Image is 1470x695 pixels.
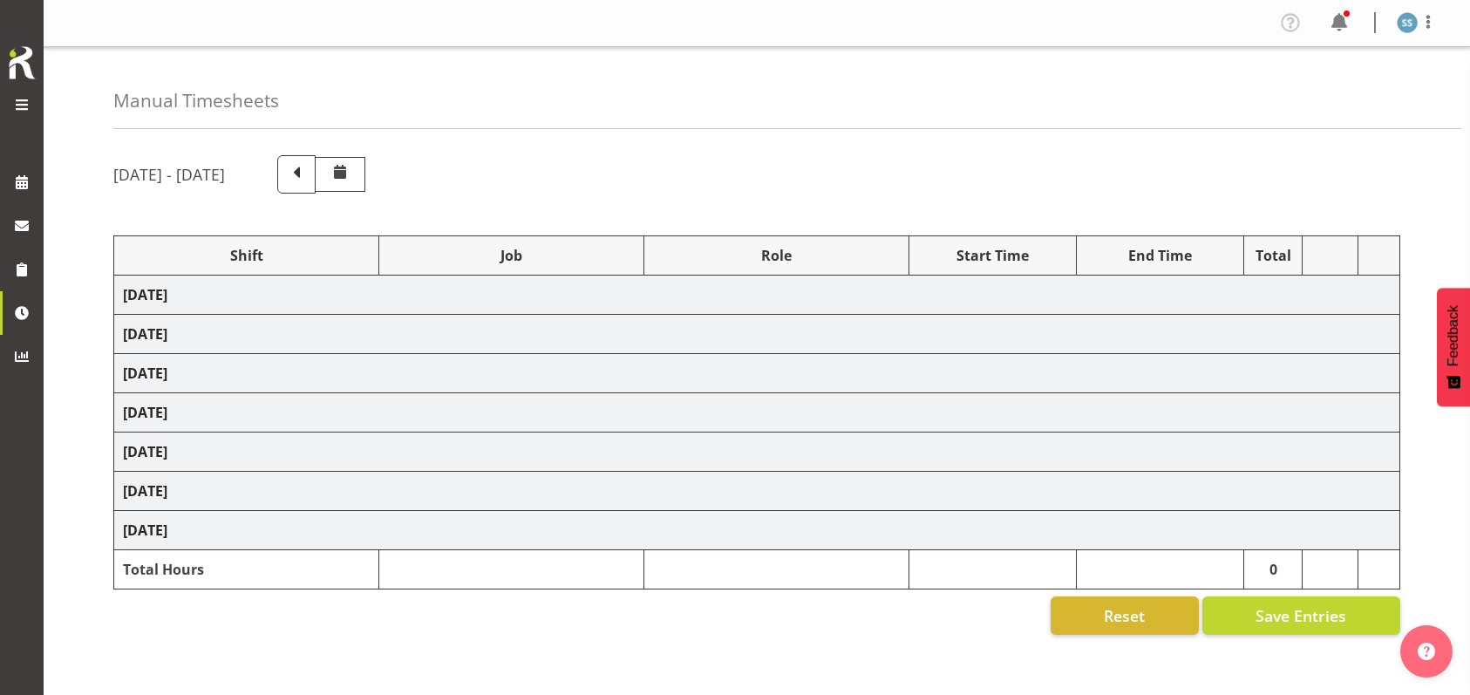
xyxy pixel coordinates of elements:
[114,433,1400,472] td: [DATE]
[1437,288,1470,406] button: Feedback - Show survey
[114,354,1400,393] td: [DATE]
[114,511,1400,550] td: [DATE]
[388,245,635,266] div: Job
[114,472,1400,511] td: [DATE]
[918,245,1067,266] div: Start Time
[114,550,379,589] td: Total Hours
[1446,305,1461,366] span: Feedback
[1104,604,1145,627] span: Reset
[1051,596,1199,635] button: Reset
[1085,245,1235,266] div: End Time
[653,245,900,266] div: Role
[1202,596,1400,635] button: Save Entries
[114,315,1400,354] td: [DATE]
[1418,643,1435,660] img: help-xxl-2.png
[114,276,1400,315] td: [DATE]
[123,245,370,266] div: Shift
[113,91,279,111] h4: Manual Timesheets
[113,165,225,184] h5: [DATE] - [DATE]
[1253,245,1293,266] div: Total
[1244,550,1303,589] td: 0
[1397,12,1418,33] img: shane-shaw-williams1936.jpg
[114,393,1400,433] td: [DATE]
[1256,604,1346,627] span: Save Entries
[4,44,39,82] img: Rosterit icon logo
